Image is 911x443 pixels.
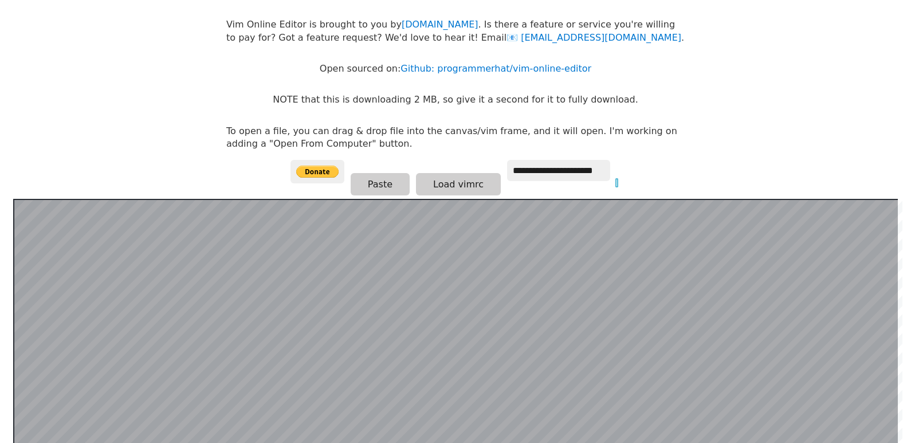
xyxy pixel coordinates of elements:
[226,125,685,151] p: To open a file, you can drag & drop file into the canvas/vim frame, and it will open. I'm working...
[400,63,591,74] a: Github: programmerhat/vim-online-editor
[273,93,638,106] p: NOTE that this is downloading 2 MB, so give it a second for it to fully download.
[506,32,681,43] a: [EMAIL_ADDRESS][DOMAIN_NAME]
[320,62,591,75] p: Open sourced on:
[226,18,685,44] p: Vim Online Editor is brought to you by . Is there a feature or service you're willing to pay for?...
[351,173,410,195] button: Paste
[416,173,501,195] button: Load vimrc
[402,19,478,30] a: [DOMAIN_NAME]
